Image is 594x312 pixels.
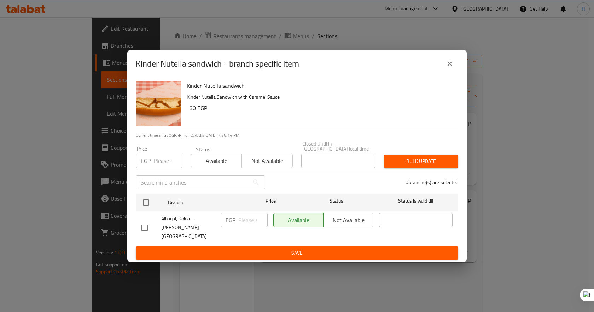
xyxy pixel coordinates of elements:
h6: 30 EGP [190,103,453,113]
p: Kinder Nutella Sandwich with Caramel Sauce [187,93,453,102]
p: Current time in [GEOGRAPHIC_DATA] is [DATE] 7:26:14 PM [136,132,458,138]
button: Not available [241,154,292,168]
span: Branch [168,198,241,207]
p: EGP [141,157,151,165]
p: 0 branche(s) are selected [406,179,458,186]
span: Not available [245,156,290,166]
input: Please enter price [153,154,182,168]
span: Bulk update [390,157,453,166]
span: Status is valid till [379,197,453,205]
button: Save [136,246,458,260]
input: Search in branches [136,175,249,189]
span: Available [194,156,239,166]
h2: Kinder Nutella sandwich - branch specific item [136,58,299,69]
button: Bulk update [384,155,458,168]
button: Available [191,154,242,168]
h6: Kinder Nutella sandwich [187,81,453,91]
button: close [441,55,458,72]
p: EGP [226,216,235,224]
span: Albaqal, Dokki - [PERSON_NAME][GEOGRAPHIC_DATA] [161,214,215,241]
input: Please enter price [238,213,268,227]
span: Status [300,197,373,205]
span: Price [247,197,294,205]
img: Kinder Nutella sandwich [136,81,181,126]
span: Save [141,249,453,257]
